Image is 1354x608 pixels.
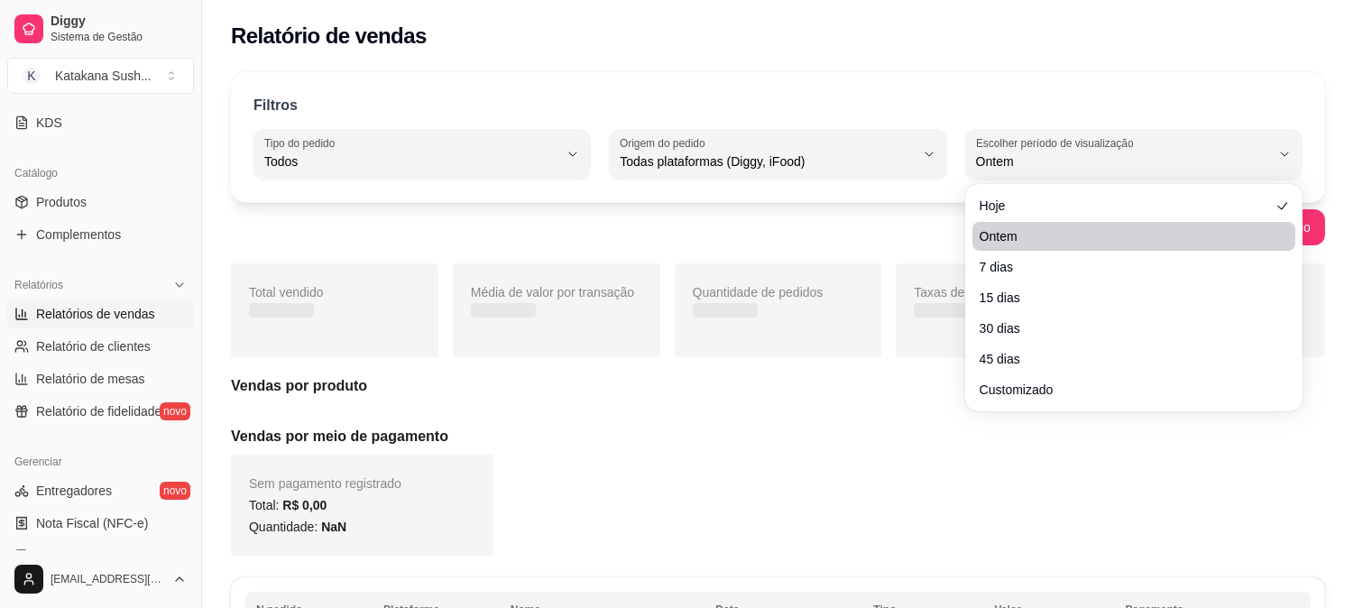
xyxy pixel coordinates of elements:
[249,285,324,299] span: Total vendido
[51,572,165,586] span: [EMAIL_ADDRESS][DOMAIN_NAME]
[36,514,148,532] span: Nota Fiscal (NFC-e)
[23,67,41,85] span: K
[980,227,1270,245] span: Ontem
[51,14,187,30] span: Diggy
[976,152,1270,170] span: Ontem
[976,135,1139,151] label: Escolher período de visualização
[620,152,914,170] span: Todas plataformas (Diggy, iFood)
[7,447,194,476] div: Gerenciar
[51,30,187,44] span: Sistema de Gestão
[264,135,341,151] label: Tipo do pedido
[253,95,298,116] p: Filtros
[980,258,1270,276] span: 7 dias
[36,482,112,500] span: Entregadores
[980,319,1270,337] span: 30 dias
[914,285,1010,299] span: Taxas de entrega
[36,305,155,323] span: Relatórios de vendas
[36,370,145,388] span: Relatório de mesas
[14,278,63,292] span: Relatórios
[231,375,1325,397] h5: Vendas por produto
[980,197,1270,215] span: Hoje
[980,350,1270,368] span: 45 dias
[55,67,152,85] div: Katakana Sush ...
[249,476,401,491] span: Sem pagamento registrado
[693,285,824,299] span: Quantidade de pedidos
[36,114,62,132] span: KDS
[36,337,151,355] span: Relatório de clientes
[36,547,134,565] span: Controle de caixa
[7,58,194,94] button: Select a team
[321,520,346,534] span: NaN
[980,381,1270,399] span: Customizado
[231,22,427,51] h2: Relatório de vendas
[620,135,711,151] label: Origem do pedido
[282,498,327,512] span: R$ 0,00
[264,152,558,170] span: Todos
[249,520,346,534] span: Quantidade:
[980,289,1270,307] span: 15 dias
[231,426,1325,447] h5: Vendas por meio de pagamento
[36,193,87,211] span: Produtos
[7,159,194,188] div: Catálogo
[471,285,634,299] span: Média de valor por transação
[249,498,327,512] span: Total:
[36,402,161,420] span: Relatório de fidelidade
[36,226,121,244] span: Complementos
